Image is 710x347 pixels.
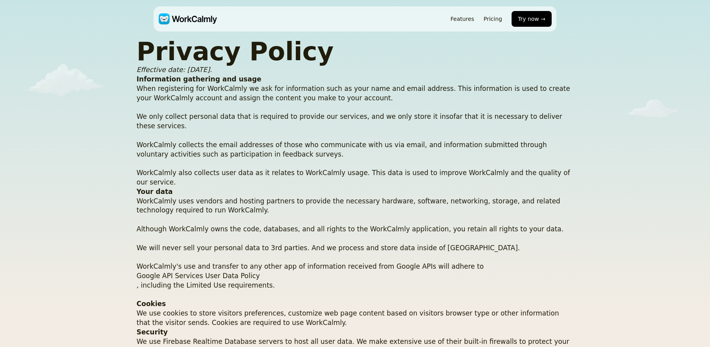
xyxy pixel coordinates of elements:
a: Google API Services User Data Policy [137,271,574,281]
img: WorkCalmly Logo [158,13,217,24]
strong: Information gathering and usage [137,75,262,83]
p: WorkCalmly uses vendors and hosting partners to provide the necessary hardware, software, network... [137,197,574,300]
p: When registering for WorkCalmly we ask for information such as your name and email address. This ... [137,84,574,187]
strong: Your data [137,188,173,196]
a: Features [451,16,474,22]
i: Effective date: [DATE]. [137,66,212,74]
button: Try now → [512,11,552,27]
a: Pricing [484,16,502,22]
strong: Cookies [137,300,166,308]
strong: Security [137,328,168,336]
h1: Privacy Policy [137,38,574,65]
p: We use cookies to store visitors preferences, customize web page content based on visitors browse... [137,309,574,328]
